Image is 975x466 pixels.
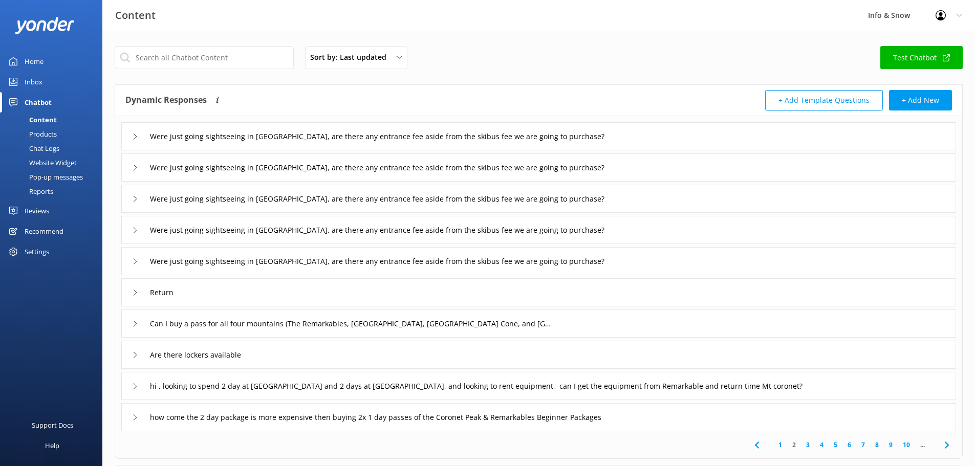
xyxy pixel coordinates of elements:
span: Sort by: Last updated [310,52,393,63]
div: Reports [6,184,53,198]
a: 6 [842,440,856,450]
a: 10 [898,440,915,450]
a: Reports [6,184,102,198]
div: Pop-up messages [6,170,83,184]
a: 2 [787,440,801,450]
a: 9 [884,440,898,450]
a: 1 [773,440,787,450]
a: 3 [801,440,815,450]
a: 5 [829,440,842,450]
span: ... [915,440,930,450]
a: Products [6,127,102,141]
div: Chatbot [25,92,52,113]
button: + Add Template Questions [765,90,883,110]
a: Content [6,113,102,127]
div: Home [25,51,44,72]
div: Reviews [25,201,49,221]
div: Inbox [25,72,42,92]
div: Support Docs [32,415,73,435]
h4: Dynamic Responses [125,90,207,110]
img: yonder-white-logo.png [15,17,74,34]
h3: Content [115,7,156,24]
a: 4 [815,440,829,450]
a: 8 [870,440,884,450]
div: Products [6,127,57,141]
a: 7 [856,440,870,450]
div: Website Widget [6,156,77,170]
div: Help [45,435,59,456]
a: Website Widget [6,156,102,170]
div: Chat Logs [6,141,59,156]
a: Test Chatbot [880,46,963,69]
div: Settings [25,241,49,262]
a: Chat Logs [6,141,102,156]
div: Content [6,113,57,127]
input: Search all Chatbot Content [115,46,294,69]
div: Recommend [25,221,63,241]
a: Pop-up messages [6,170,102,184]
button: + Add New [889,90,952,110]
